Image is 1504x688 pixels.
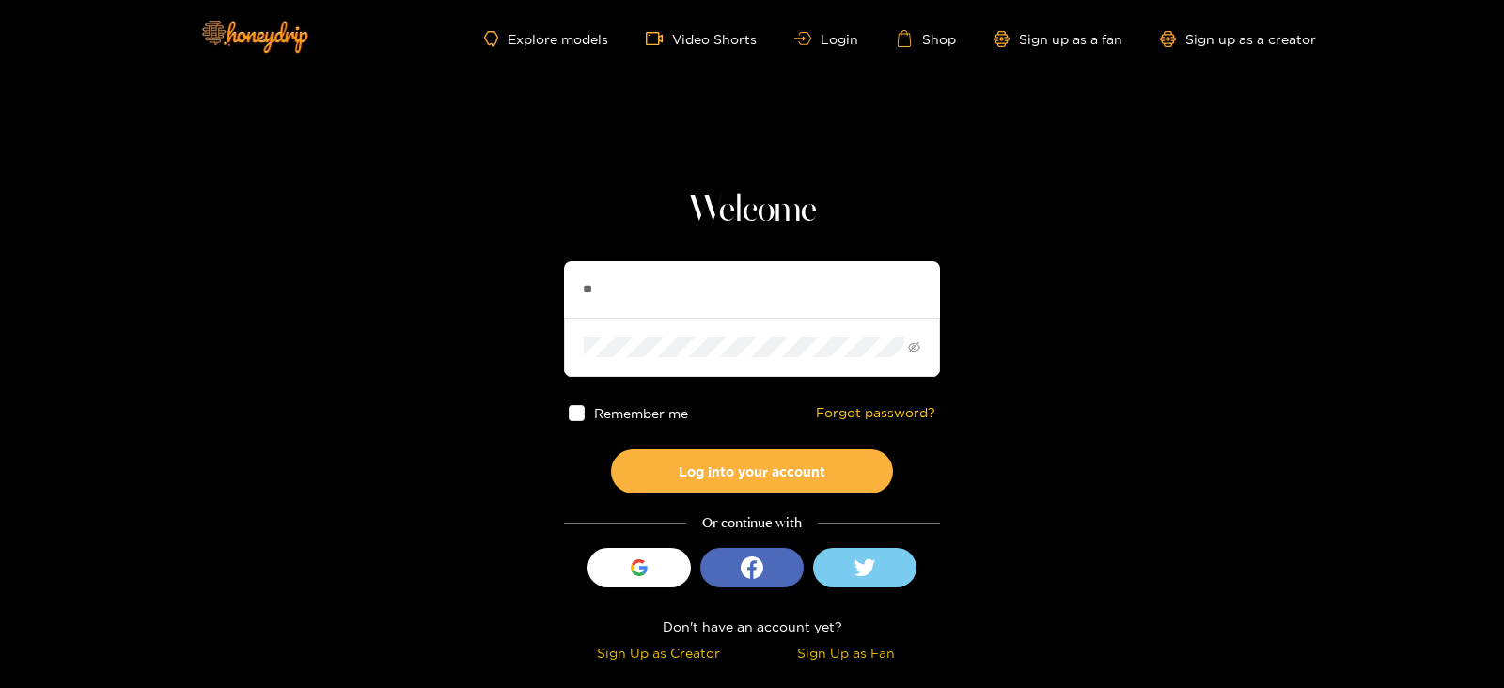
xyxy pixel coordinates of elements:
[908,341,920,353] span: eye-invisible
[611,449,893,493] button: Log into your account
[757,642,935,664] div: Sign Up as Fan
[994,31,1122,47] a: Sign up as a fan
[594,406,688,420] span: Remember me
[646,30,757,47] a: Video Shorts
[896,30,956,47] a: Shop
[569,642,747,664] div: Sign Up as Creator
[816,405,935,421] a: Forgot password?
[794,32,858,46] a: Login
[564,188,940,233] h1: Welcome
[1160,31,1316,47] a: Sign up as a creator
[646,30,672,47] span: video-camera
[564,512,940,534] div: Or continue with
[564,616,940,637] div: Don't have an account yet?
[484,31,608,47] a: Explore models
